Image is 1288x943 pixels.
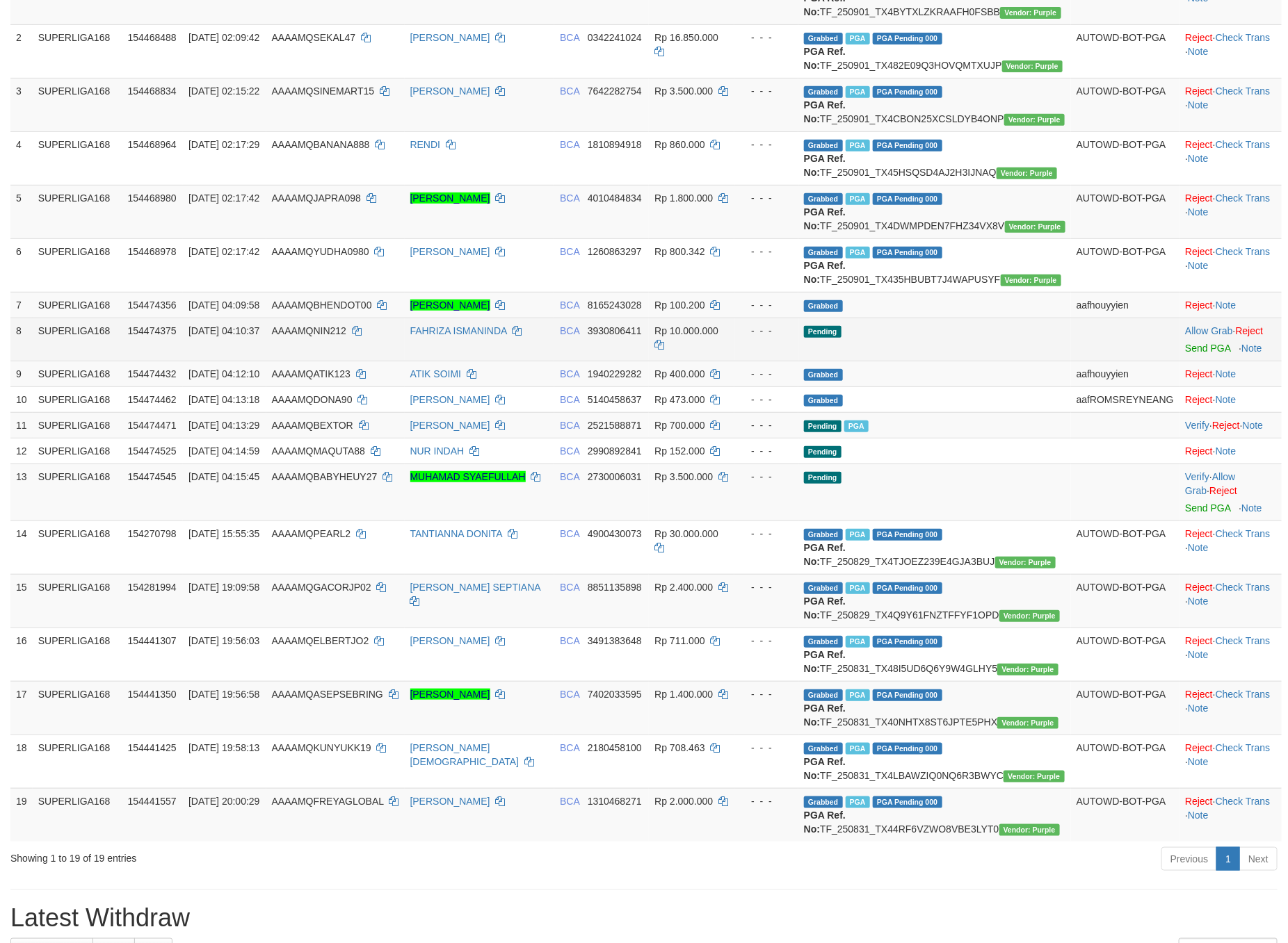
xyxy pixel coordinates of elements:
span: Vendor URL: https://trx4.1velocity.biz [1004,114,1065,126]
span: BCA [560,445,579,457]
span: AAAAMQJAPRA098 [272,192,361,204]
a: Reject [1185,192,1213,204]
td: TF_250831_TX48I5UD6Q6Y9W4GLHY5 [798,628,1071,681]
td: TF_250901_TX435HBUBT7J4WAPUSYF [798,238,1071,292]
span: AAAAMQPEARL2 [272,528,351,539]
a: Reject [1185,742,1213,753]
a: Note [1188,206,1209,218]
td: · · [1180,681,1282,735]
td: TF_250901_TX45HSQSD4AJ2H3IJNAQ [798,131,1071,185]
a: Note [1188,649,1209,660]
span: [DATE] 02:09:42 [188,32,259,43]
span: BCA [560,471,579,482]
a: Note [1216,394,1237,405]
span: Pending [804,420,842,432]
a: Reject [1185,528,1213,539]
div: - - - [740,31,793,44]
a: Reject [1185,32,1213,43]
span: BCA [560,635,579,646]
a: Reject [1185,445,1213,457]
span: Copy 2521588871 to clipboard [588,420,642,431]
td: · · [1180,78,1282,131]
a: Check Trans [1216,246,1271,257]
span: [DATE] 04:15:45 [188,471,259,482]
a: Note [1216,368,1237,379]
td: SUPERLIGA168 [33,131,122,185]
td: 14 [10,520,33,574]
span: PGA Pending [873,86,942,98]
span: Grabbed [804,582,843,594]
a: [PERSON_NAME] [410,420,490,431]
span: Vendor URL: https://trx4.1velocity.biz [1000,7,1061,19]
a: Check Trans [1216,689,1271,700]
span: 154441307 [128,635,177,646]
span: [DATE] 04:13:18 [188,394,259,405]
span: Rp 700.000 [654,420,705,431]
span: [DATE] 02:15:22 [188,85,259,97]
b: PGA Ref. No: [804,542,846,567]
span: Copy 4010484834 to clipboard [588,192,642,204]
td: · [1180,318,1282,361]
a: Check Trans [1216,635,1271,646]
span: 154474525 [128,445,177,457]
td: · · [1180,464,1282,520]
span: Vendor URL: https://trx4.1velocity.biz [997,664,1058,675]
span: Rp 16.850.000 [654,32,718,43]
span: Marked by aafchoeunmanni [846,193,870,205]
span: BCA [560,528,579,539]
td: AUTOWD-BOT-PGA [1071,24,1180,78]
span: · [1185,471,1235,496]
span: 154474375 [128,325,177,336]
a: [PERSON_NAME] [410,300,490,311]
span: AAAAMQATIK123 [272,368,351,379]
div: - - - [740,470,793,484]
span: Grabbed [804,247,843,259]
span: AAAAMQSEKAL47 [272,32,356,43]
td: SUPERLIGA168 [33,628,122,681]
b: PGA Ref. No: [804,206,846,231]
div: - - - [740,324,793,338]
a: [PERSON_NAME] [410,635,490,646]
span: Vendor URL: https://trx4.1velocity.biz [999,610,1060,622]
td: · · [1180,131,1282,185]
a: Check Trans [1216,796,1271,807]
a: Allow Grab [1185,325,1232,336]
span: BCA [560,246,579,257]
a: Reject [1185,394,1213,405]
span: PGA Pending [873,140,942,151]
div: - - - [740,444,793,458]
span: Marked by aafnonsreyleab [846,33,870,44]
span: BCA [560,139,579,150]
td: aafROMSREYNEANG [1071,386,1180,412]
span: Rp 10.000.000 [654,325,718,336]
a: [PERSON_NAME] [410,85,490,97]
span: Vendor URL: https://trx4.1velocity.biz [1005,221,1065,233]
td: SUPERLIGA168 [33,361,122,386]
span: Grabbed [804,369,843,381]
span: [DATE] 19:56:03 [188,635,259,646]
span: Copy 3930806411 to clipboard [588,325,642,336]
span: AAAAMQMAQUTA88 [272,445,365,457]
span: Rp 711.000 [654,635,705,646]
td: · · [1180,520,1282,574]
td: 2 [10,24,33,78]
b: PGA Ref. No: [804,99,846,124]
span: [DATE] 15:55:35 [188,528,259,539]
span: [DATE] 02:17:42 [188,246,259,257]
div: - - - [740,191,793,205]
a: Check Trans [1216,192,1271,204]
a: NUR INDAH [410,445,465,457]
div: - - - [740,418,793,432]
a: FAHRIZA ISMANINDA [410,325,507,336]
span: Rp 473.000 [654,394,705,405]
a: Reject [1236,325,1264,336]
span: BCA [560,368,579,379]
span: Marked by aafmaleo [846,529,870,541]
td: 9 [10,361,33,386]
a: MUHAMAD SYAEFULLAH [410,471,526,482]
span: AAAAMQBEXTOR [272,420,353,431]
span: Grabbed [804,529,843,541]
a: Allow Grab [1185,471,1235,496]
div: - - - [740,527,793,541]
td: · · [1180,574,1282,628]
